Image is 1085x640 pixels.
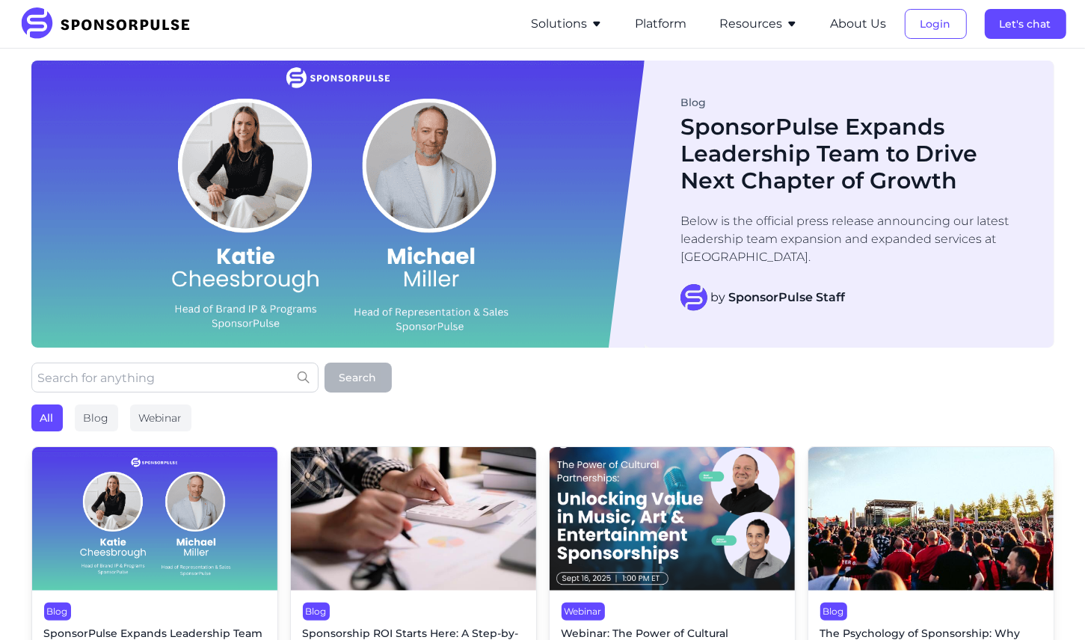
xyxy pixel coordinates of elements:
[710,289,845,307] span: by
[550,447,795,591] img: Webinar header image
[44,603,71,621] div: Blog
[905,9,967,39] button: Login
[985,17,1066,31] a: Let's chat
[532,15,603,33] button: Solutions
[728,290,845,304] strong: SponsorPulse Staff
[636,15,687,33] button: Platform
[680,97,1024,108] div: Blog
[298,372,310,384] img: search icon
[820,603,847,621] div: Blog
[19,7,201,40] img: SponsorPulse
[325,363,392,393] button: Search
[808,447,1054,591] img: Sebastian Pociecha courtesy of Unsplash
[31,61,645,348] img: Blog Image
[985,9,1066,39] button: Let's chat
[831,17,887,31] a: About Us
[31,61,1054,348] a: Blog ImageBlogSponsorPulse Expands Leadership Team to Drive Next Chapter of GrowthBelow is the of...
[32,447,277,591] img: Katie Cheesbrough and Michael Miller Join SponsorPulse to Accelerate Strategic Services
[680,284,707,311] img: SponsorPulse Staff
[303,603,330,621] div: Blog
[680,212,1024,266] p: Below is the official press release announcing our latest leadership team expansion and expanded ...
[562,603,605,621] div: Webinar
[130,404,191,431] div: Webinar
[680,114,1024,194] h1: SponsorPulse Expands Leadership Team to Drive Next Chapter of Growth
[1010,568,1085,640] iframe: Chat Widget
[291,447,536,591] img: Getty Images courtesy of Unsplash
[905,17,967,31] a: Login
[31,404,63,431] div: All
[831,15,887,33] button: About Us
[31,363,319,393] input: Search for anything
[75,404,118,431] div: Blog
[636,17,687,31] a: Platform
[720,15,798,33] button: Resources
